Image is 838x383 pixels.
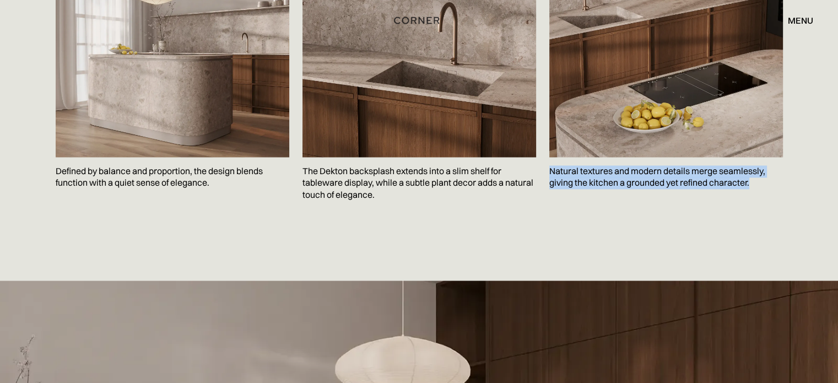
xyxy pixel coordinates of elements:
[302,157,536,209] p: The Dekton backsplash extends into a slim shelf for tableware display, while a subtle plant decor...
[56,157,289,197] p: Defined by balance and proportion, the design blends function with a quiet sense of elegance.
[788,16,813,25] div: menu
[777,11,813,30] div: menu
[549,157,783,197] p: Natural textures and modern details merge seamlessly, giving the kitchen a grounded yet refined c...
[390,13,447,28] a: home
